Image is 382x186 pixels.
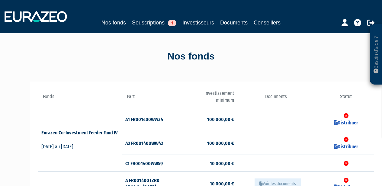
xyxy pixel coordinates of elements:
th: Statut [318,90,374,107]
th: Documents [234,90,318,107]
a: Investisseurs [182,18,214,27]
td: A2 FR001400WW42 [122,131,178,155]
a: Conseillers [254,18,281,27]
p: Besoin d'aide ? [373,27,380,82]
div: Nos fonds [19,50,363,63]
th: Part [122,90,178,107]
td: C1 FR001400WW59 [122,155,178,172]
a: Eurazeo Co-Investment Feeder Fund IV [41,130,117,143]
td: 100 000,00 € [178,107,234,131]
span: [DATE] au [DATE] [41,144,73,149]
td: 10 000,00 € [178,155,234,172]
a: Souscriptions1 [132,18,176,27]
a: Nos fonds [101,18,126,27]
a: Distribuer [334,144,358,149]
span: 1 [168,20,176,26]
td: A1 FR001400WW34 [122,107,178,131]
a: Documents [220,18,248,27]
th: Fonds [38,90,122,107]
img: 1732889491-logotype_eurazeo_blanc_rvb.png [5,11,67,22]
th: Investissement minimum [178,90,234,107]
td: 100 000,00 € [178,131,234,155]
a: Distribuer [334,120,358,126]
